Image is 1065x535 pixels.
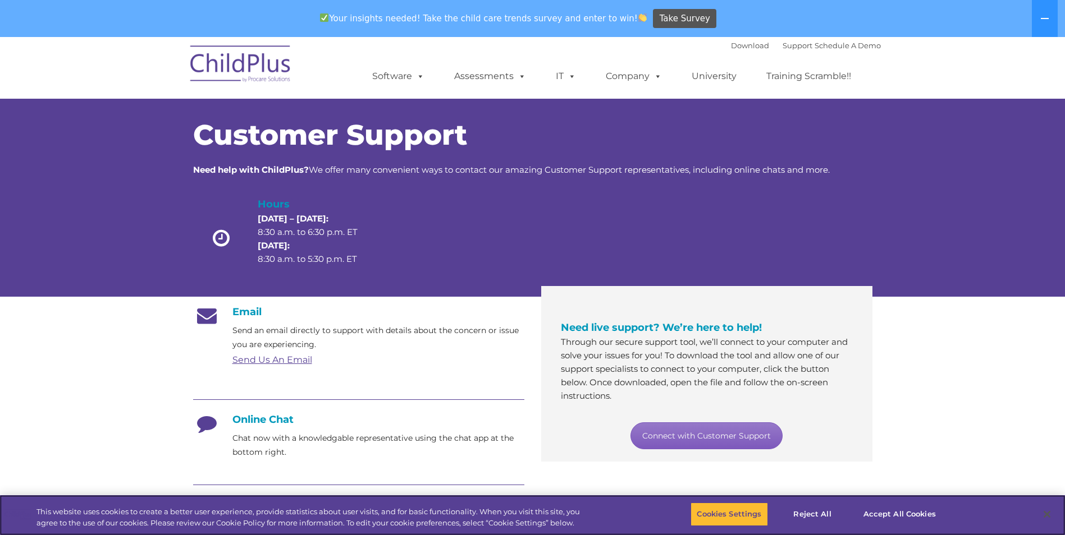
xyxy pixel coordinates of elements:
a: Software [361,65,436,87]
button: Reject All [778,502,848,526]
img: ✅ [320,13,328,22]
strong: [DATE]: [258,240,290,251]
h4: Online Chat [193,413,524,426]
img: 👏 [638,13,647,22]
a: University [680,65,748,87]
a: Download [731,41,769,50]
a: Company [595,65,673,87]
a: IT [545,65,587,87]
strong: [DATE] – [DATE]: [258,213,328,224]
a: Schedule A Demo [815,41,881,50]
p: Through our secure support tool, we’ll connect to your computer and solve your issues for you! To... [561,335,853,403]
p: 8:30 a.m. to 6:30 p.m. ET 8:30 a.m. to 5:30 p.m. ET [258,212,377,266]
a: Take Survey [653,9,716,29]
a: Assessments [443,65,537,87]
span: We offer many convenient ways to contact our amazing Customer Support representatives, including ... [193,164,830,175]
p: Send an email directly to support with details about the concern or issue you are experiencing. [232,324,524,352]
button: Close [1035,502,1059,527]
a: Training Scramble!! [755,65,862,87]
font: | [731,41,881,50]
span: Need live support? We’re here to help! [561,321,762,334]
a: Support [783,41,812,50]
h4: Email [193,306,524,318]
img: ChildPlus by Procare Solutions [185,38,297,94]
button: Cookies Settings [691,502,767,526]
p: Chat now with a knowledgable representative using the chat app at the bottom right. [232,431,524,459]
span: Your insights needed! Take the child care trends survey and enter to win! [316,7,652,29]
a: Send Us An Email [232,354,312,365]
div: This website uses cookies to create a better user experience, provide statistics about user visit... [36,506,586,528]
button: Accept All Cookies [857,502,942,526]
span: Take Survey [660,9,710,29]
strong: Need help with ChildPlus? [193,164,309,175]
span: Customer Support [193,118,467,152]
h4: Hours [258,196,377,212]
a: Connect with Customer Support [630,422,783,449]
